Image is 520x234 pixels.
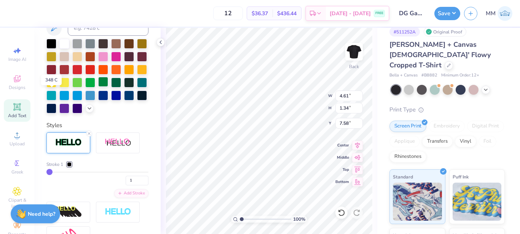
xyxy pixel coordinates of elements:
[213,6,243,20] input: – –
[467,121,504,132] div: Digital Print
[389,27,420,37] div: # 511252A
[8,56,26,62] span: Image AI
[55,206,82,218] img: 3d Illusion
[293,216,305,223] span: 100 %
[68,21,148,36] input: e.g. 7428 c
[486,9,496,18] span: MM
[46,121,148,130] div: Styles
[105,138,131,148] img: Shadow
[8,113,26,119] span: Add Text
[114,189,148,198] div: Add Stroke
[389,151,426,162] div: Rhinestones
[335,179,349,185] span: Bottom
[41,75,62,85] div: 348 C
[389,121,426,132] div: Screen Print
[55,138,82,147] img: Stroke
[498,6,512,21] img: Morgan Montgomery
[4,197,30,209] span: Clipart & logos
[375,11,383,16] span: FREE
[46,161,63,168] span: Stroke 1
[277,10,297,18] span: $436.44
[252,10,268,18] span: $36.37
[335,143,349,148] span: Center
[422,136,453,147] div: Transfers
[28,210,55,218] strong: Need help?
[479,136,496,147] div: Foil
[424,27,466,37] div: Original Proof
[335,155,349,160] span: Middle
[453,183,502,221] img: Puff Ink
[330,10,371,18] span: [DATE] - [DATE]
[429,121,465,132] div: Embroidery
[453,173,469,181] span: Puff Ink
[421,72,437,79] span: # B8882
[393,183,442,221] img: Standard
[393,6,431,21] input: Untitled Design
[105,208,131,216] img: Negative Space
[11,169,23,175] span: Greek
[389,105,505,114] div: Print Type
[335,167,349,172] span: Top
[393,173,413,181] span: Standard
[441,72,479,79] span: Minimum Order: 12 +
[10,141,25,147] span: Upload
[455,136,476,147] div: Vinyl
[349,63,359,70] div: Back
[389,40,491,70] span: [PERSON_NAME] + Canvas [DEMOGRAPHIC_DATA]' Flowy Cropped T-Shirt
[486,6,512,21] a: MM
[346,44,362,59] img: Back
[434,7,460,20] button: Save
[389,72,418,79] span: Bella + Canvas
[9,84,26,91] span: Designs
[389,136,420,147] div: Applique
